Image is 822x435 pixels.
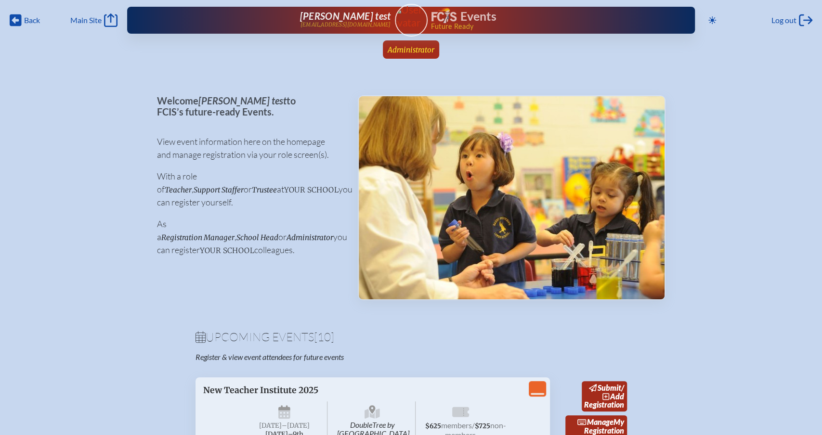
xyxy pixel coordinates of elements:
[582,381,627,411] a: submit/addRegistration
[161,233,235,242] span: Registration Manager
[391,3,431,29] img: User Avatar
[282,422,310,430] span: –[DATE]
[70,13,117,27] a: Main Site
[203,385,446,396] p: New Teacher Institute 2025
[157,170,342,209] p: With a role of , or at you can register yourself.
[300,10,391,22] span: [PERSON_NAME] test
[621,383,624,392] span: /
[441,421,472,430] span: members
[577,417,613,426] span: Manage
[259,422,282,430] span: [DATE]
[284,185,339,194] span: your school
[252,185,277,194] span: Trustee
[157,95,342,117] p: Welcome to FCIS’s future-ready Events.
[314,330,334,344] span: [10]
[287,233,333,242] span: Administrator
[300,22,391,28] p: [EMAIL_ADDRESS][DOMAIN_NAME]
[194,185,244,194] span: Support Staffer
[771,15,796,25] span: Log out
[158,11,391,30] a: [PERSON_NAME] test[EMAIL_ADDRESS][DOMAIN_NAME]
[395,4,428,37] a: User Avatar
[165,185,192,194] span: Teacher
[200,246,254,255] span: your school
[598,383,621,392] span: submit
[24,15,40,25] span: Back
[70,15,102,25] span: Main Site
[472,421,475,430] span: /
[388,45,434,54] span: Administrator
[157,217,342,256] p: As a , or you can register colleagues.
[196,352,450,362] p: Register & view event attendees for future events
[475,422,490,430] span: $725
[431,23,664,30] span: Future Ready
[384,40,438,59] a: Administrator
[157,135,342,161] p: View event information here on the homepage and manage registration via your role screen(s).
[359,96,665,299] img: Events
[196,331,627,343] h1: Upcoming Events
[236,233,278,242] span: School Head
[610,392,624,401] span: add
[425,422,441,430] span: $625
[431,8,664,30] div: FCIS Events — Future ready
[198,95,287,106] span: [PERSON_NAME] test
